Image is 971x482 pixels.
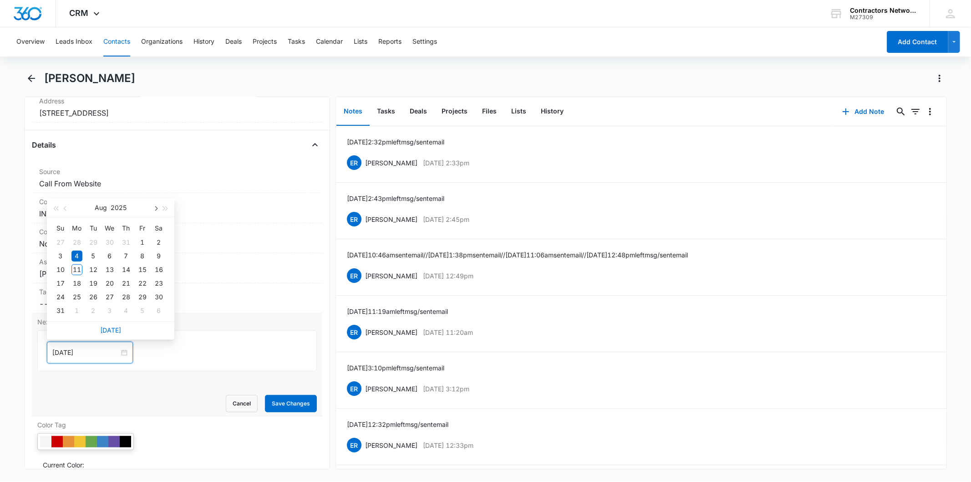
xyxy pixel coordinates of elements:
[102,221,118,236] th: We
[151,304,167,318] td: 2025-09-06
[56,27,92,56] button: Leads Inbox
[102,263,118,277] td: 2025-08-13
[121,251,132,262] div: 7
[70,8,89,18] span: CRM
[850,7,916,14] div: account name
[153,278,164,289] div: 23
[85,221,102,236] th: Tu
[85,277,102,290] td: 2025-08-19
[137,305,148,316] div: 5
[103,27,130,56] button: Contacts
[365,328,417,337] p: [PERSON_NAME]
[39,287,315,297] label: Tags
[365,271,417,281] p: [PERSON_NAME]
[118,304,134,318] td: 2025-09-04
[347,438,361,452] span: ER
[354,27,367,56] button: Lists
[95,199,107,217] button: Aug
[32,253,322,283] div: Assigned To[PERSON_NAME]
[52,249,69,263] td: 2025-08-03
[153,264,164,275] div: 16
[308,138,322,152] button: Close
[52,236,69,249] td: 2025-07-27
[475,97,504,126] button: Files
[69,304,85,318] td: 2025-09-01
[316,27,343,56] button: Calendar
[151,277,167,290] td: 2025-08-23
[153,305,164,316] div: 6
[134,236,151,249] td: 2025-08-01
[52,290,69,304] td: 2025-08-24
[85,249,102,263] td: 2025-08-05
[151,263,167,277] td: 2025-08-16
[88,251,99,262] div: 5
[225,27,242,56] button: Deals
[39,227,315,236] label: Contact Status
[71,237,82,248] div: 28
[69,249,85,263] td: 2025-08-04
[833,101,894,123] button: Add Note
[137,292,148,303] div: 29
[69,221,85,236] th: Mo
[118,249,134,263] td: 2025-08-07
[365,158,417,168] p: [PERSON_NAME]
[71,292,82,303] div: 25
[88,305,99,316] div: 2
[85,304,102,318] td: 2025-09-02
[71,251,82,262] div: 4
[43,460,84,470] p: Current Color:
[102,236,118,249] td: 2025-07-30
[104,237,115,248] div: 30
[37,317,316,327] label: Next Contact Date
[88,278,99,289] div: 19
[534,97,571,126] button: History
[153,237,164,248] div: 2
[365,384,417,394] p: [PERSON_NAME]
[932,71,947,86] button: Actions
[434,97,475,126] button: Projects
[347,325,361,339] span: ER
[52,263,69,277] td: 2025-08-10
[86,436,97,447] div: #6aa84f
[423,328,473,337] p: [DATE] 11:20am
[102,249,118,263] td: 2025-08-06
[104,292,115,303] div: 27
[141,27,183,56] button: Organizations
[134,277,151,290] td: 2025-08-22
[121,264,132,275] div: 14
[55,237,66,248] div: 27
[151,290,167,304] td: 2025-08-30
[39,268,315,279] dd: [PERSON_NAME]
[121,305,132,316] div: 4
[412,27,437,56] button: Settings
[104,305,115,316] div: 3
[69,263,85,277] td: 2025-08-11
[39,108,315,118] dd: [STREET_ADDRESS]
[137,237,148,248] div: 1
[55,278,66,289] div: 17
[71,264,82,275] div: 11
[121,292,132,303] div: 28
[151,236,167,249] td: 2025-08-02
[32,139,56,150] h4: Details
[39,298,315,309] dd: ---
[504,97,534,126] button: Lists
[55,305,66,316] div: 31
[69,277,85,290] td: 2025-08-18
[69,290,85,304] td: 2025-08-25
[121,278,132,289] div: 21
[347,307,448,316] p: [DATE] 11:19am left msg / sent email
[423,215,469,224] p: [DATE] 2:45pm
[71,305,82,316] div: 1
[39,257,315,267] label: Assigned To
[32,193,322,223] div: Contact TypeINTERESTED IN [GEOGRAPHIC_DATA]
[134,290,151,304] td: 2025-08-29
[134,263,151,277] td: 2025-08-15
[402,97,434,126] button: Deals
[151,249,167,263] td: 2025-08-09
[908,104,923,119] button: Filters
[423,384,469,394] p: [DATE] 3:12pm
[134,221,151,236] th: Fr
[923,104,937,119] button: Overflow Menu
[104,278,115,289] div: 20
